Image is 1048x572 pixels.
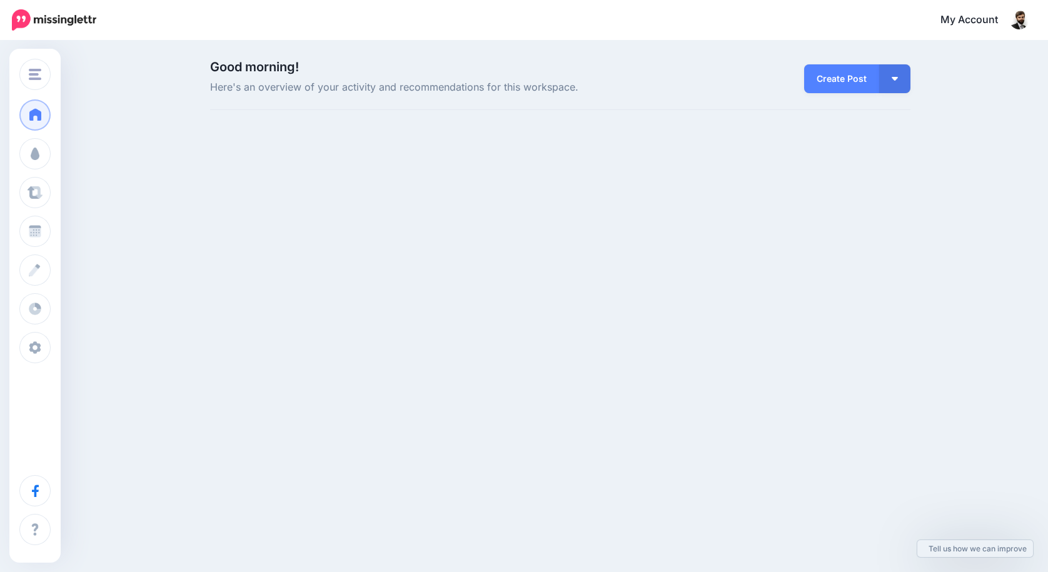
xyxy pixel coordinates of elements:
[804,64,879,93] a: Create Post
[928,5,1029,36] a: My Account
[892,77,898,81] img: arrow-down-white.png
[12,9,96,31] img: Missinglettr
[29,69,41,80] img: menu.png
[917,540,1033,557] a: Tell us how we can improve
[210,79,671,96] span: Here's an overview of your activity and recommendations for this workspace.
[210,59,299,74] span: Good morning!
